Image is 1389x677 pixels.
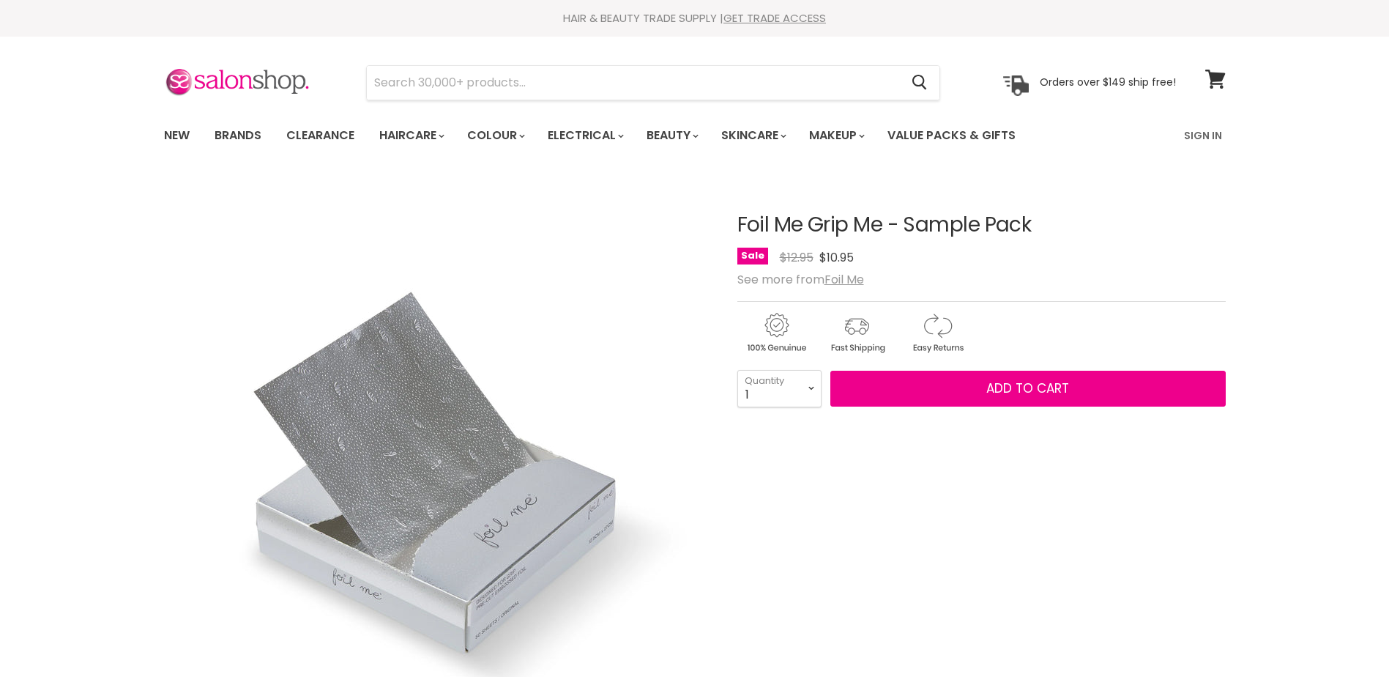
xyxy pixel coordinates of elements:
[737,214,1226,237] h1: Foil Me Grip Me - Sample Pack
[819,249,854,266] span: $10.95
[737,311,815,355] img: genuine.gif
[876,120,1027,151] a: Value Packs & Gifts
[737,271,864,288] span: See more from
[537,120,633,151] a: Electrical
[146,114,1244,157] nav: Main
[368,120,453,151] a: Haircare
[366,65,940,100] form: Product
[723,10,826,26] a: GET TRADE ACCESS
[275,120,365,151] a: Clearance
[204,120,272,151] a: Brands
[710,120,795,151] a: Skincare
[1040,75,1176,89] p: Orders over $149 ship free!
[901,66,939,100] button: Search
[636,120,707,151] a: Beauty
[780,249,813,266] span: $12.95
[737,248,768,264] span: Sale
[1175,120,1231,151] a: Sign In
[153,114,1101,157] ul: Main menu
[830,371,1226,407] button: Add to cart
[146,11,1244,26] div: HAIR & BEAUTY TRADE SUPPLY |
[898,311,976,355] img: returns.gif
[818,311,895,355] img: shipping.gif
[367,66,901,100] input: Search
[737,370,822,407] select: Quantity
[153,120,201,151] a: New
[456,120,534,151] a: Colour
[798,120,874,151] a: Makeup
[986,380,1069,397] span: Add to cart
[824,271,864,288] a: Foil Me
